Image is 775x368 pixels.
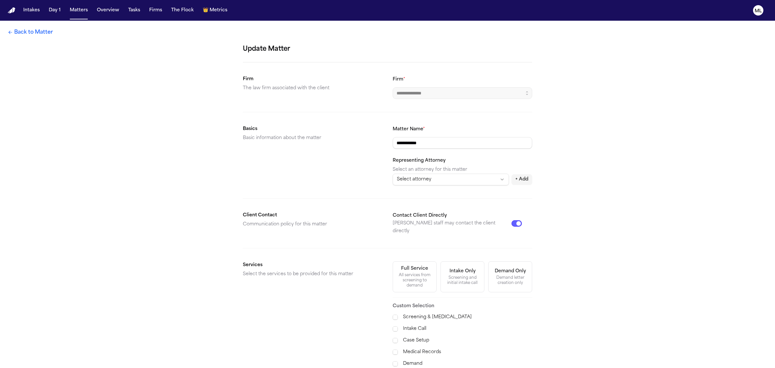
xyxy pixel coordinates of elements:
h2: Firm [243,75,382,83]
button: Intake OnlyScreening and initial intake call [440,261,484,292]
div: Intake Only [449,268,476,275]
text: ML [755,9,762,13]
label: Representing Attorney [393,158,446,163]
h2: Client Contact [243,211,382,219]
div: Full Service [401,265,428,272]
label: Screening & [MEDICAL_DATA] [403,313,532,321]
label: Case Setup [403,337,532,344]
p: Basic information about the matter [243,134,382,142]
label: Contact Client Directly [393,213,447,218]
div: Demand Only [495,268,526,275]
h1: Update Matter [243,44,532,54]
div: Demand letter creation only [492,275,528,286]
button: The Flock [169,5,196,16]
button: + Add [512,174,532,185]
label: Firm [393,77,405,82]
button: Overview [94,5,122,16]
h3: Custom Selection [393,303,532,309]
p: Communication policy for this matter [243,221,382,228]
p: [PERSON_NAME] staff may contact the client directly [393,220,512,235]
img: Finch Logo [8,7,15,14]
p: The law firm associated with the client [243,84,382,92]
p: Select the services to be provided for this matter [243,270,382,278]
label: Matter Name [393,127,425,132]
button: crownMetrics [200,5,230,16]
button: Demand OnlyDemand letter creation only [488,261,532,292]
button: Firms [147,5,165,16]
span: crown [203,7,208,14]
a: Back to Matter [8,28,53,36]
button: Select attorney [393,174,509,185]
div: Screening and initial intake call [445,275,480,286]
button: Matters [67,5,90,16]
div: All services from screening to demand [397,273,432,288]
a: Home [8,7,15,14]
span: Metrics [210,7,227,14]
h2: Basics [243,125,382,133]
button: Tasks [126,5,143,16]
button: Day 1 [46,5,63,16]
label: Intake Call [403,325,532,333]
p: Select an attorney for this matter [393,166,532,174]
input: Select a firm [393,87,532,99]
button: Full ServiceAll services from screening to demand [393,261,437,292]
label: Demand [403,360,532,368]
h2: Services [243,261,382,269]
button: Intakes [21,5,42,16]
label: Medical Records [403,348,532,356]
